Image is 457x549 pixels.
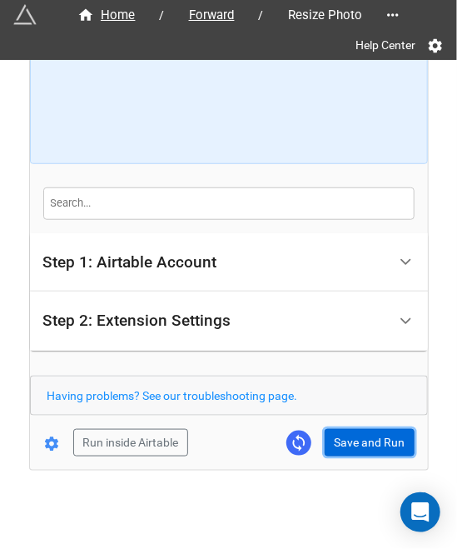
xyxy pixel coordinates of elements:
[30,233,428,292] div: Step 1: Airtable Account
[47,389,298,402] a: Having problems? See our troubleshooting page.
[286,431,311,456] a: Sync Base Structure
[344,30,427,60] a: Help Center
[60,5,153,25] a: Home
[278,6,373,25] span: Resize Photo
[259,7,264,24] li: /
[400,492,440,532] div: Open Intercom Messenger
[179,6,245,25] span: Forward
[43,254,217,271] div: Step 1: Airtable Account
[13,3,37,27] img: miniextensions-icon.73ae0678.png
[171,5,252,25] a: Forward
[60,5,380,25] nav: breadcrumb
[43,187,415,219] input: Search...
[77,6,136,25] div: Home
[160,7,165,24] li: /
[73,429,188,457] button: Run inside Airtable
[30,292,428,351] div: Step 2: Extension Settings
[325,429,415,457] button: Save and Run
[43,312,231,329] div: Step 2: Extension Settings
